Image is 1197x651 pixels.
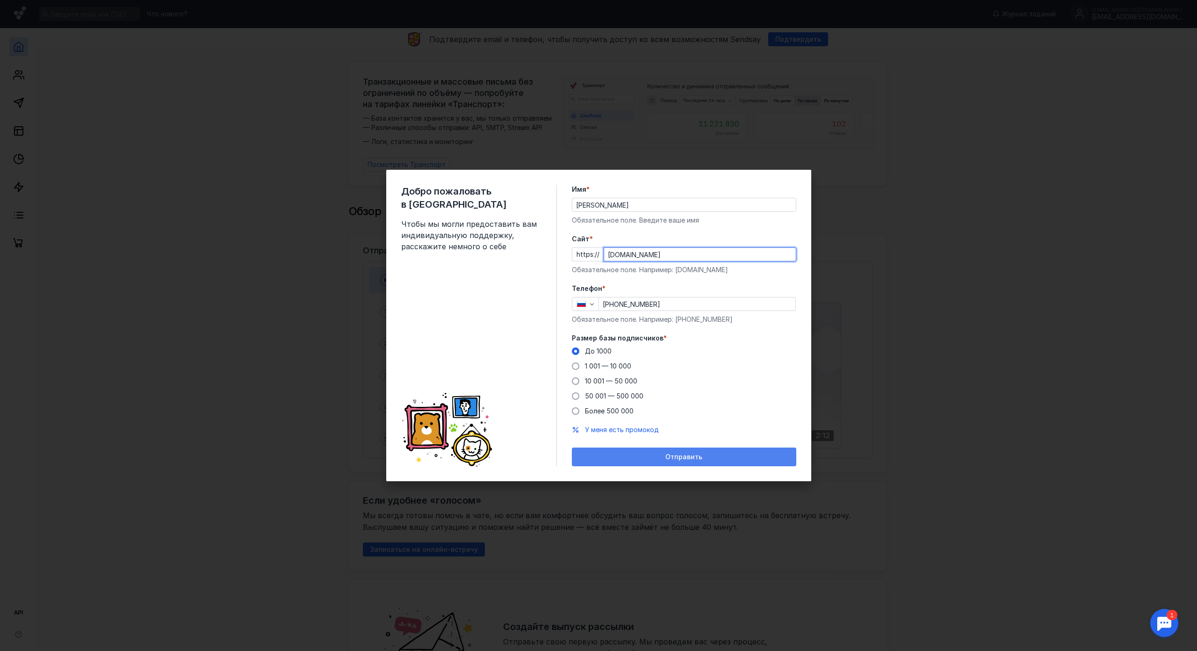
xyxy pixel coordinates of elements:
span: Отправить [665,453,702,461]
div: Обязательное поле. Например: [PHONE_NUMBER] [572,315,796,324]
span: Размер базы подписчиков [572,333,663,343]
span: У меня есть промокод [585,426,659,434]
div: Обязательное поле. Например: [DOMAIN_NAME] [572,265,796,275]
span: Cайт [572,234,590,244]
span: 1 001 — 10 000 [585,362,631,370]
div: Обязательное поле. Введите ваше имя [572,216,796,225]
span: Телефон [572,284,602,293]
span: Имя [572,185,586,194]
span: Чтобы мы могли предоставить вам индивидуальную поддержку, расскажите немного о себе [401,218,541,252]
span: 10 001 — 50 000 [585,377,637,385]
button: У меня есть промокод [585,425,659,434]
span: Более 500 000 [585,407,634,415]
span: Добро пожаловать в [GEOGRAPHIC_DATA] [401,185,541,211]
span: До 1000 [585,347,612,355]
div: 1 [21,6,32,16]
button: Отправить [572,448,796,466]
span: 50 001 — 500 000 [585,392,643,400]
